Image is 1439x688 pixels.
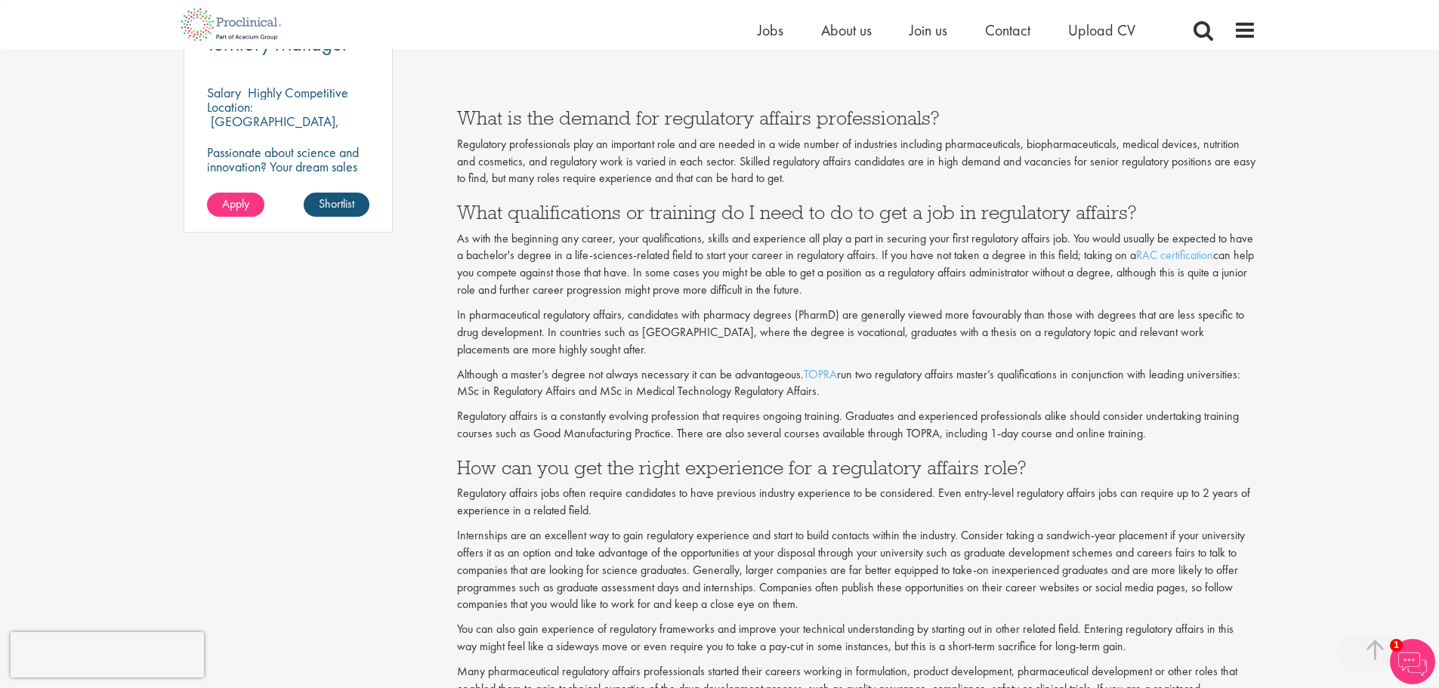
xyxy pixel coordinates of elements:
[457,366,1256,401] p: Although a master’s degree not always necessary it can be advantageous. run two regulatory affair...
[457,136,1256,188] p: Regulatory professionals play an important role and are needed in a wide number of industries inc...
[11,632,204,677] iframe: reCAPTCHA
[207,193,264,217] a: Apply
[304,193,369,217] a: Shortlist
[457,458,1256,477] h3: How can you get the right experience for a regulatory affairs role?
[457,485,1256,520] p: Regulatory affairs jobs often require candidates to have previous industry experience to be consi...
[1136,247,1213,263] a: RAC certification
[207,98,253,116] span: Location:
[457,230,1256,299] p: As with the beginning any career, your qualifications, skills and experience all play a part in s...
[1068,20,1135,40] a: Upload CV
[804,366,837,382] a: TOPRA
[457,108,1256,128] h3: What is the demand for regulatory affairs professionals?
[248,84,348,101] p: Highly Competitive
[1390,639,1435,684] img: Chatbot
[457,527,1256,613] p: Internships are an excellent way to gain regulatory experience and start to build contacts within...
[457,307,1256,359] p: In pharmaceutical regulatory affairs, candidates with pharmacy degrees (PharmD) are generally vie...
[821,20,872,40] a: About us
[457,202,1256,222] h3: What qualifications or training do I need to do to get a job in regulatory affairs?
[1390,639,1403,652] span: 1
[457,408,1256,443] p: Regulatory affairs is a constantly evolving profession that requires ongoing training. Graduates ...
[207,84,241,101] span: Salary
[207,145,370,202] p: Passionate about science and innovation? Your dream sales job as Territory Manager awaits!
[909,20,947,40] a: Join us
[207,35,370,54] a: Territory Manager
[207,113,339,144] p: [GEOGRAPHIC_DATA], [GEOGRAPHIC_DATA]
[985,20,1030,40] a: Contact
[222,196,249,211] span: Apply
[758,20,783,40] a: Jobs
[457,621,1256,656] p: You can also gain experience of regulatory frameworks and improve your technical understanding by...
